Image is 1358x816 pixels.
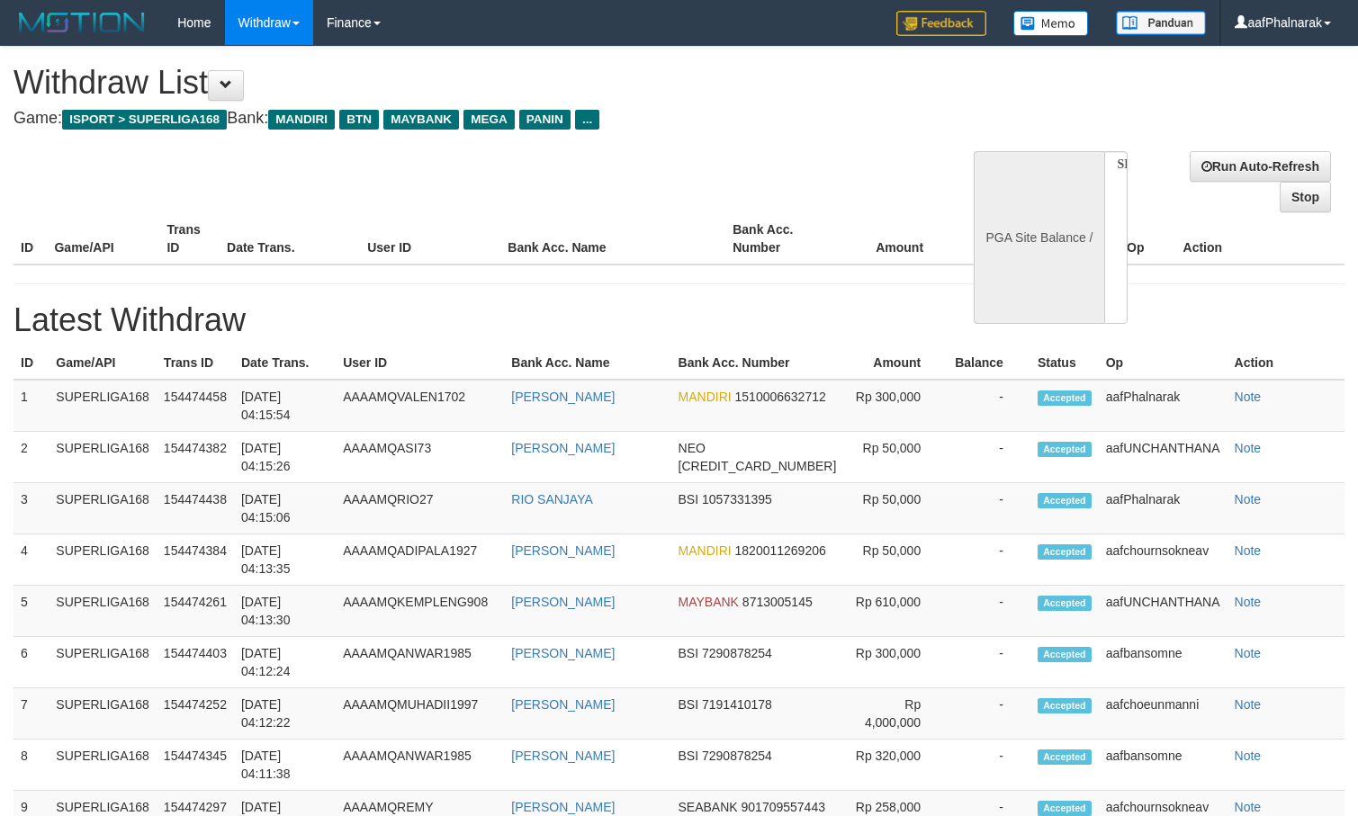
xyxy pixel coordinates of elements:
[1099,688,1228,740] td: aafchoeunmanni
[1099,740,1228,791] td: aafbansomne
[511,595,615,609] a: [PERSON_NAME]
[13,534,49,586] td: 4
[157,637,234,688] td: 154474403
[13,110,887,128] h4: Game: Bank:
[1235,441,1262,455] a: Note
[511,749,615,763] a: [PERSON_NAME]
[157,346,234,380] th: Trans ID
[339,110,379,130] span: BTN
[843,432,948,483] td: Rp 50,000
[13,637,49,688] td: 6
[336,740,504,791] td: AAAAMQANWAR1985
[1235,543,1262,558] a: Note
[948,586,1030,637] td: -
[1038,493,1092,508] span: Accepted
[159,213,220,265] th: Trans ID
[13,688,49,740] td: 7
[157,483,234,534] td: 154474438
[336,483,504,534] td: AAAAMQRIO27
[974,151,1103,324] div: PGA Site Balance /
[500,213,725,265] th: Bank Acc. Name
[13,432,49,483] td: 2
[220,213,360,265] th: Date Trans.
[679,390,732,404] span: MANDIRI
[948,637,1030,688] td: -
[735,390,826,404] span: 1510006632712
[1228,346,1345,380] th: Action
[62,110,227,130] span: ISPORT > SUPERLIGA168
[234,346,336,380] th: Date Trans.
[13,380,49,432] td: 1
[511,646,615,660] a: [PERSON_NAME]
[1235,595,1262,609] a: Note
[702,749,772,763] span: 7290878254
[49,346,157,380] th: Game/API
[1120,213,1175,265] th: Op
[948,740,1030,791] td: -
[679,492,699,507] span: BSI
[1099,432,1228,483] td: aafUNCHANTHANA
[1099,637,1228,688] td: aafbansomne
[702,492,772,507] span: 1057331395
[843,483,948,534] td: Rp 50,000
[948,380,1030,432] td: -
[234,534,336,586] td: [DATE] 04:13:35
[1190,151,1331,182] a: Run Auto-Refresh
[336,534,504,586] td: AAAAMQADIPALA1927
[679,800,738,814] span: SEABANK
[13,586,49,637] td: 5
[742,800,825,814] span: 901709557443
[157,432,234,483] td: 154474382
[504,346,670,380] th: Bank Acc. Name
[838,213,950,265] th: Amount
[234,586,336,637] td: [DATE] 04:13:30
[671,346,844,380] th: Bank Acc. Number
[360,213,500,265] th: User ID
[511,390,615,404] a: [PERSON_NAME]
[950,213,1054,265] th: Balance
[1235,646,1262,660] a: Note
[511,492,593,507] a: RIO SANJAYA
[234,740,336,791] td: [DATE] 04:11:38
[1280,182,1331,212] a: Stop
[679,459,837,473] span: [CREDIT_CARD_NUMBER]
[679,749,699,763] span: BSI
[1038,801,1092,816] span: Accepted
[157,740,234,791] td: 154474345
[1099,586,1228,637] td: aafUNCHANTHANA
[13,483,49,534] td: 3
[1116,11,1206,35] img: panduan.png
[49,534,157,586] td: SUPERLIGA168
[511,697,615,712] a: [PERSON_NAME]
[948,432,1030,483] td: -
[511,800,615,814] a: [PERSON_NAME]
[843,534,948,586] td: Rp 50,000
[843,740,948,791] td: Rp 320,000
[49,637,157,688] td: SUPERLIGA168
[948,534,1030,586] td: -
[519,110,571,130] span: PANIN
[948,483,1030,534] td: -
[1235,800,1262,814] a: Note
[49,586,157,637] td: SUPERLIGA168
[679,595,739,609] span: MAYBANK
[843,380,948,432] td: Rp 300,000
[843,586,948,637] td: Rp 610,000
[1099,483,1228,534] td: aafPhalnarak
[157,688,234,740] td: 154474252
[735,543,826,558] span: 1820011269206
[843,688,948,740] td: Rp 4,000,000
[1030,346,1099,380] th: Status
[49,432,157,483] td: SUPERLIGA168
[47,213,159,265] th: Game/API
[679,697,699,712] span: BSI
[1235,492,1262,507] a: Note
[383,110,459,130] span: MAYBANK
[1038,698,1092,713] span: Accepted
[1038,596,1092,611] span: Accepted
[1235,697,1262,712] a: Note
[49,380,157,432] td: SUPERLIGA168
[896,11,986,36] img: Feedback.jpg
[13,346,49,380] th: ID
[463,110,515,130] span: MEGA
